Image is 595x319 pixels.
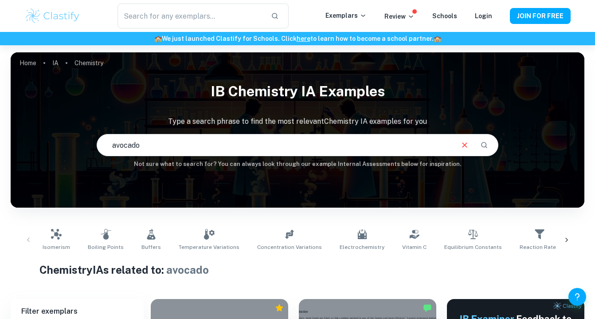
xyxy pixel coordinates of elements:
button: Search [477,138,492,153]
span: 🏫 [434,35,441,42]
img: Marked [423,303,432,312]
a: here [297,35,310,42]
p: Chemistry [74,58,103,68]
span: Reaction Rates [520,243,559,251]
button: Help and Feedback [568,288,586,306]
h6: Not sure what to search for? You can always look through our example Internal Assessments below f... [11,160,584,169]
img: Clastify logo [24,7,81,25]
p: Type a search phrase to find the most relevant Chemistry IA examples for you [11,116,584,127]
h6: We just launched Clastify for Schools. Click to learn how to become a school partner. [2,34,593,43]
a: Schools [432,12,457,20]
div: Premium [275,303,284,312]
a: Login [475,12,492,20]
p: Review [384,12,415,21]
span: Boiling Points [88,243,124,251]
input: E.g. enthalpy of combustion, Winkler method, phosphate and temperature... [97,133,453,158]
span: Vitamin C [402,243,427,251]
h1: Chemistry IAs related to: [39,262,556,278]
button: Clear [456,137,473,154]
span: Equilibrium Constants [444,243,502,251]
p: Exemplars [325,11,367,20]
span: Concentration Variations [257,243,322,251]
a: Home [20,57,36,69]
a: IA [52,57,59,69]
span: Electrochemistry [340,243,384,251]
span: Temperature Variations [179,243,239,251]
input: Search for any exemplars... [117,4,264,28]
span: Buffers [141,243,161,251]
span: Isomerism [43,243,70,251]
h1: IB Chemistry IA examples [11,77,584,106]
span: 🏫 [154,35,162,42]
span: avocado [166,264,209,276]
button: JOIN FOR FREE [510,8,571,24]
